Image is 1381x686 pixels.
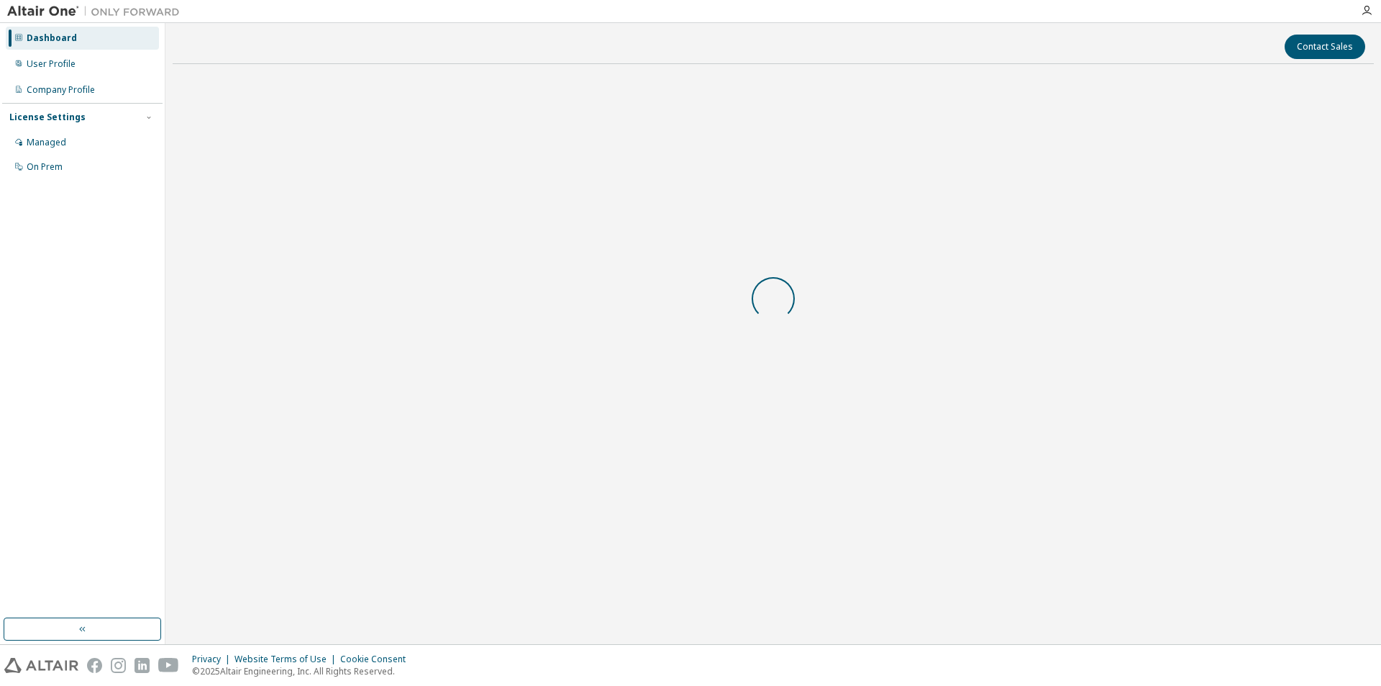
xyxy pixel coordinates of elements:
div: Privacy [192,654,234,665]
div: Website Terms of Use [234,654,340,665]
p: © 2025 Altair Engineering, Inc. All Rights Reserved. [192,665,414,677]
button: Contact Sales [1285,35,1365,59]
div: User Profile [27,58,76,70]
img: facebook.svg [87,658,102,673]
div: Managed [27,137,66,148]
div: On Prem [27,161,63,173]
img: altair_logo.svg [4,658,78,673]
img: youtube.svg [158,658,179,673]
img: Altair One [7,4,187,19]
div: Cookie Consent [340,654,414,665]
div: Dashboard [27,32,77,44]
img: linkedin.svg [135,658,150,673]
div: License Settings [9,112,86,123]
img: instagram.svg [111,658,126,673]
div: Company Profile [27,84,95,96]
